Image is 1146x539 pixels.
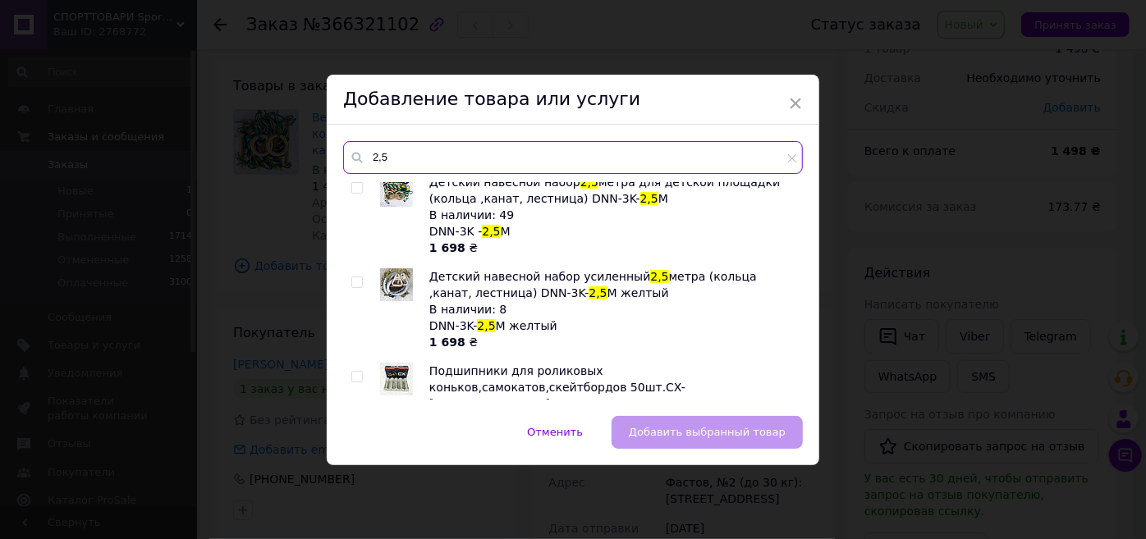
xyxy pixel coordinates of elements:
span: Отменить [527,426,583,438]
img: Детский навесной набор 2,5метра для детской площадки (кольца ,канат, лестница) DNN-3K-2,5М [380,174,413,207]
span: Подшипники для роликовых коньков,самокатов,скейтбордов 50шт.CX-[GEOGRAPHIC_DATA]- 608- RS [429,364,685,410]
span: М [501,225,511,238]
div: ₴ [429,240,794,256]
span: 2,5 [482,225,500,238]
div: В наличии: 8 [429,301,794,317]
span: 2,5 [580,176,598,189]
span: М [658,192,668,205]
span: DNN-3K- [429,319,477,332]
span: 2,5 [640,192,658,205]
span: 2,5 [650,270,668,283]
b: 1 698 [429,336,465,349]
span: × [788,89,803,117]
div: Добавление товара или услуги [327,75,819,125]
div: В наличии: 49 [429,207,794,223]
span: 2,5 [477,319,495,332]
b: 1 698 [429,241,465,254]
div: ₴ [429,334,794,350]
span: DNN-3K - [429,225,482,238]
span: 2,5 [589,286,607,299]
span: М желтый [496,319,557,332]
input: Поиск по товарам и услугам [343,141,803,174]
span: Детский навесной набор [429,176,580,189]
span: метра (кольца ,канат, лестница) DNN-3K- [429,270,757,299]
span: метра для детской площадки (кольца ,канат, лестница) DNN-3K- [429,176,780,205]
img: Подшипники для роликовых коньков,самокатов,скейтбордов 50шт.CX-POLAND- 608- RS [380,363,413,395]
img: Детский навесной набор усиленный 2,5 метра (кольца ,канат, лестница) DNN-3K-2,5М желтый [380,268,413,301]
button: Отменить [510,416,600,449]
span: М желтый [607,286,669,299]
span: Детский навесной набор усиленный [429,270,650,283]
